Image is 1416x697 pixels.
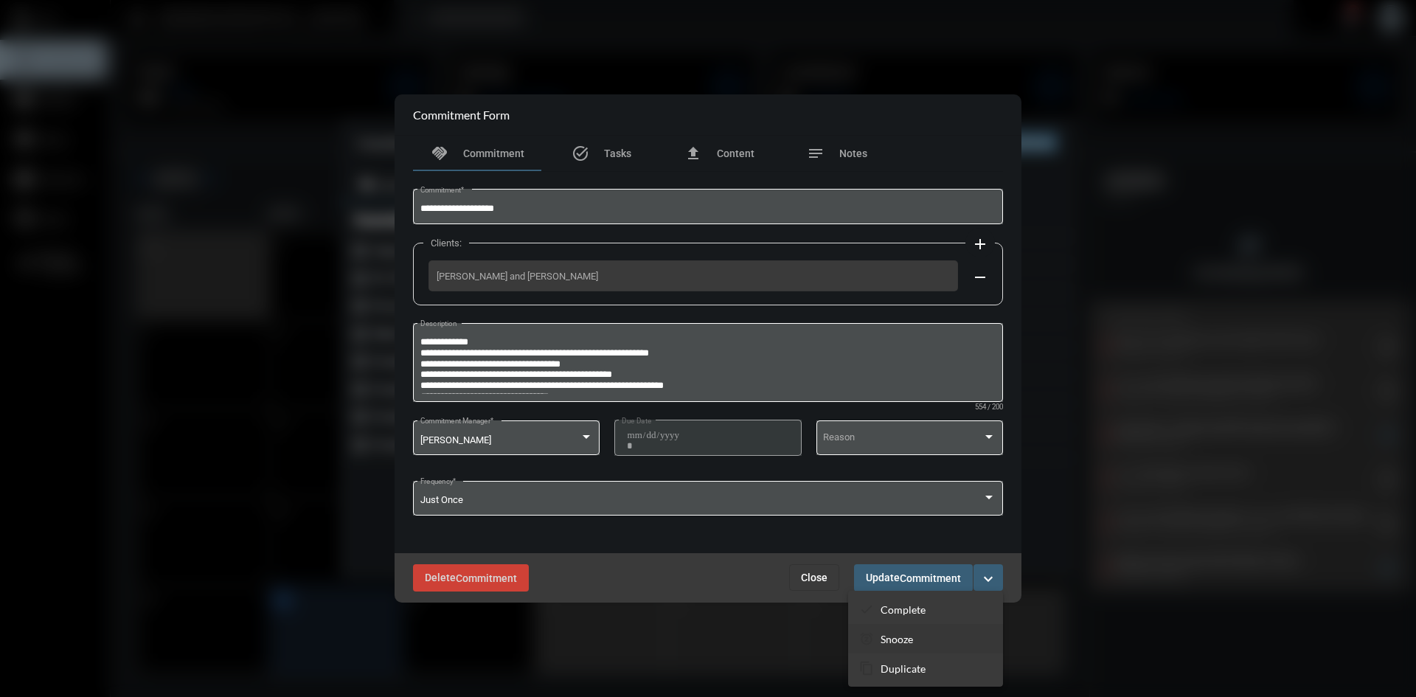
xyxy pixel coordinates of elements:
[859,661,874,676] mat-icon: content_copy
[859,631,874,646] mat-icon: snooze
[881,662,926,675] p: Duplicate
[881,603,926,616] p: Complete
[859,602,874,617] mat-icon: checkmark
[881,633,913,645] p: Snooze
